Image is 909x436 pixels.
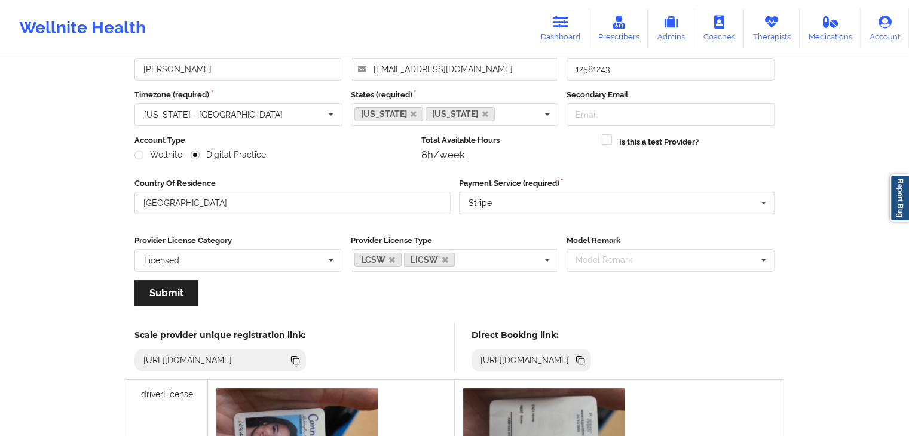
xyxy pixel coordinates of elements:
[139,354,237,366] div: [URL][DOMAIN_NAME]
[134,177,451,189] label: Country Of Residence
[472,330,592,340] h5: Direct Booking link:
[421,149,594,161] div: 8h/week
[134,330,306,340] h5: Scale provider unique registration link:
[134,89,342,101] label: Timezone (required)
[351,89,559,101] label: States (required)
[567,58,775,81] input: Calendar Id
[567,235,775,247] label: Model Remark
[476,354,574,366] div: [URL][DOMAIN_NAME]
[648,8,694,48] a: Admins
[532,8,589,48] a: Dashboard
[351,58,559,81] input: Email address
[134,58,342,81] input: Full name
[144,256,179,265] div: Licensed
[421,134,594,146] label: Total Available Hours
[619,136,699,148] label: Is this a test Provider?
[744,8,800,48] a: Therapists
[191,150,266,160] label: Digital Practice
[861,8,909,48] a: Account
[694,8,744,48] a: Coaches
[573,253,650,267] div: Model Remark
[144,110,283,119] div: [US_STATE] - [GEOGRAPHIC_DATA]
[426,107,495,121] a: [US_STATE]
[567,103,775,126] input: Email
[134,280,198,306] button: Submit
[134,150,182,160] label: Wellnite
[890,174,909,222] a: Report Bug
[589,8,648,48] a: Prescribers
[134,134,413,146] label: Account Type
[567,89,775,101] label: Secondary Email
[469,199,492,207] div: Stripe
[459,177,775,189] label: Payment Service (required)
[800,8,861,48] a: Medications
[351,235,559,247] label: Provider License Type
[404,253,455,267] a: LICSW
[134,235,342,247] label: Provider License Category
[354,253,402,267] a: LCSW
[354,107,424,121] a: [US_STATE]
